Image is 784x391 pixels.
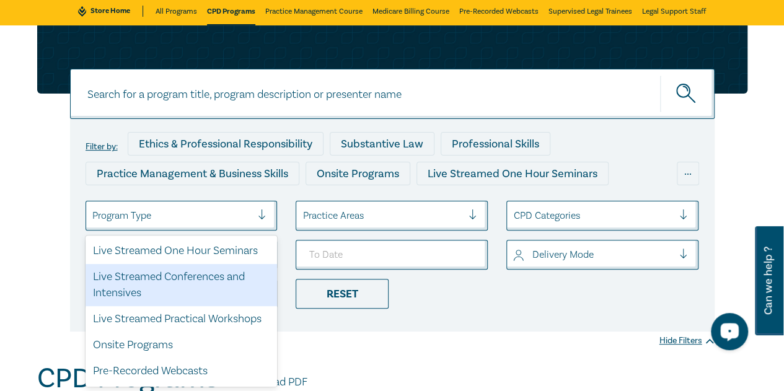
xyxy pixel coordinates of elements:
div: Live Streamed Conferences and Intensives [86,264,278,306]
label: Filter by: [86,142,118,152]
div: Practice Management & Business Skills [86,162,299,185]
div: Live Streamed One Hour Seminars [86,238,278,264]
a: Store Home [78,6,143,17]
div: Ethics & Professional Responsibility [128,132,324,156]
input: To Date [296,240,488,270]
div: Onsite Programs [86,332,278,358]
div: Live Streamed Practical Workshops [86,306,278,332]
input: select [513,248,516,261]
div: Reset [296,279,389,309]
input: Search for a program title, program description or presenter name [70,69,715,119]
div: Hide Filters [659,335,715,347]
div: Substantive Law [330,132,434,156]
div: Live Streamed Conferences and Intensives [86,191,319,215]
span: Can we help ? [762,234,774,328]
div: Live Streamed Practical Workshops [325,191,522,215]
div: Professional Skills [441,132,550,156]
input: select [92,209,95,222]
div: ... [677,162,699,185]
iframe: LiveChat chat widget [701,308,753,360]
div: Onsite Programs [306,162,410,185]
div: Pre-Recorded Webcasts [86,358,278,384]
input: select [513,209,516,222]
div: Live Streamed One Hour Seminars [416,162,609,185]
input: select [302,209,305,222]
